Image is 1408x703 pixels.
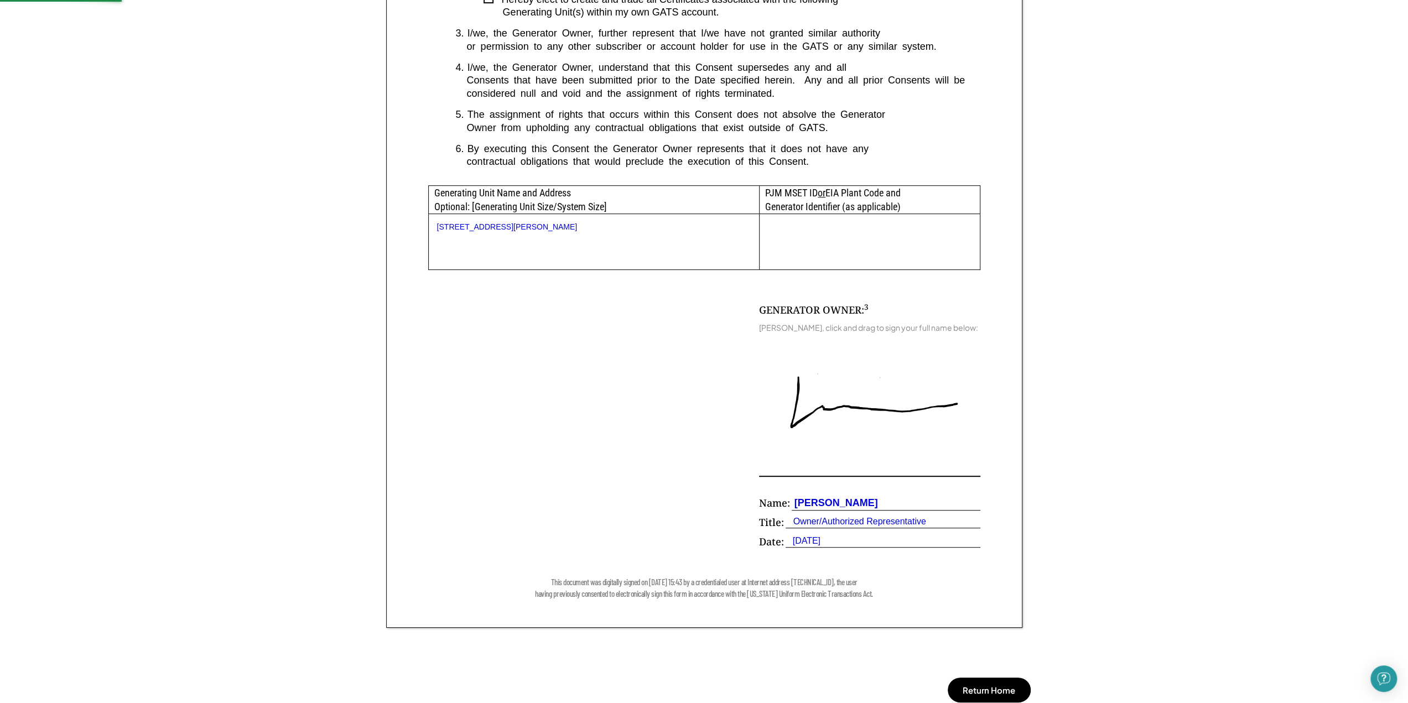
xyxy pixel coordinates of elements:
[759,515,784,529] div: Title:
[456,40,980,53] div: or permission to any other subscriber or account holder for use in the GATS or any similar system.
[456,27,464,40] div: 3.
[1370,665,1397,692] div: Open Intercom Messenger
[759,339,980,476] img: MmxAAAABklEQVQDAHFCHB99gKWRAAAAAElFTkSuQmCC
[456,108,464,121] div: 5.
[503,6,980,19] div: Generating Unit(s) within my own GATS account.
[456,122,980,134] div: Owner from upholding any contractual obligations that exist outside of GATS.
[456,155,980,168] div: contractual obligations that would preclude the execution of this Consent.
[456,143,464,155] div: 6.
[864,302,869,312] sup: 3
[759,535,784,549] div: Date:
[467,61,980,74] div: I/we, the Generator Owner, understand that this Consent supersedes any and all
[760,186,979,213] div: PJM MSET ID EIA Plant Code and Generator Identifier (as applicable)
[759,322,978,332] div: [PERSON_NAME], click and drag to sign your full name below:
[467,143,980,155] div: By executing this Consent the Generator Owner represents that it does not have any
[792,496,878,510] div: [PERSON_NAME]
[759,496,790,510] div: Name:
[456,61,464,74] div: 4.
[759,303,869,317] div: GENERATOR OWNER:
[437,222,751,232] div: [STREET_ADDRESS][PERSON_NAME]
[818,187,825,199] u: or
[467,27,980,40] div: I/we, the Generator Owner, further represent that I/we have not granted similar authority
[456,74,980,100] div: Consents that have been submitted prior to the Date specified herein. Any and all prior Consents ...
[786,535,820,547] div: [DATE]
[429,186,760,213] div: Generating Unit Name and Address Optional: [Generating Unit Size/System Size]
[467,108,980,121] div: The assignment of rights that occurs within this Consent does not absolve the Generator
[786,515,926,528] div: Owner/Authorized Representative
[948,678,1031,702] button: Return Home
[428,576,980,600] div: This document was digitally signed on [DATE] 15:43 by a credentialed user at Internet address [TE...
